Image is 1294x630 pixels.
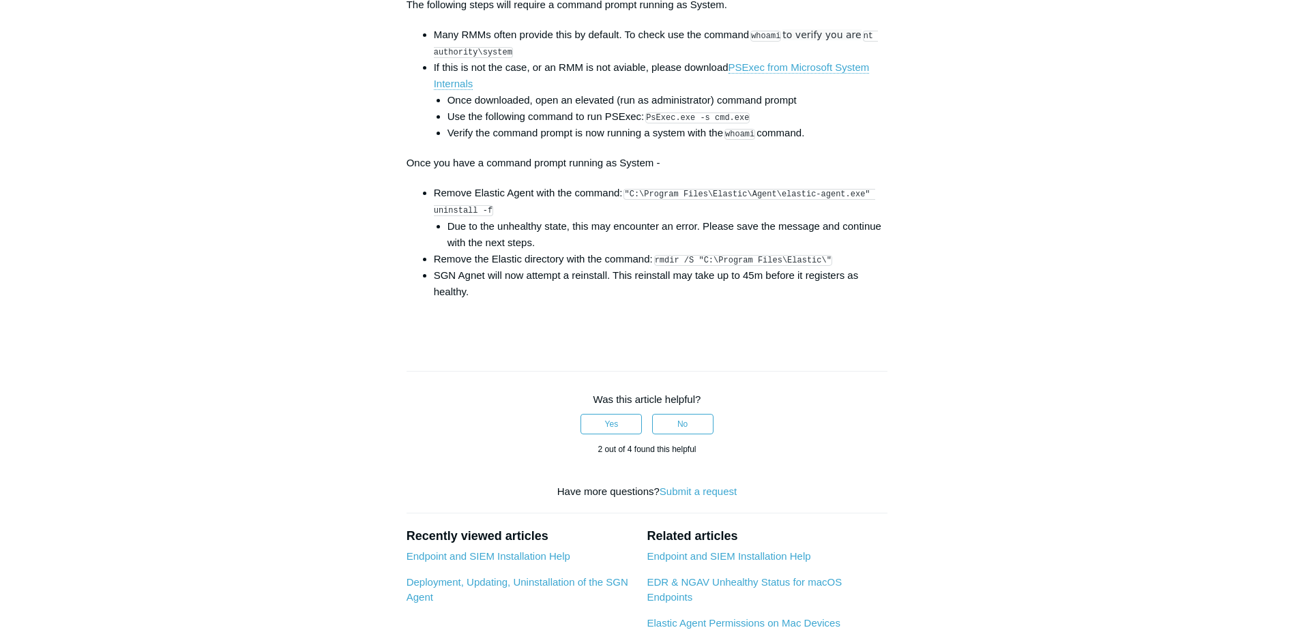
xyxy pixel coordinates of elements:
code: nt authority\system [434,31,879,58]
h2: Related articles [647,527,887,545]
a: PSExec from Microsoft System Internals [434,61,870,90]
li: SGN Agnet will now attempt a reinstall. This reinstall may take up to 45m before it registers as ... [434,267,888,300]
a: Elastic Agent Permissions on Mac Devices [647,617,840,629]
p: Once you have a command prompt running as System - [407,155,888,171]
span: Was this article helpful? [593,393,701,405]
a: EDR & NGAV Unhealthy Status for macOS Endpoints [647,576,842,603]
li: Verify the command prompt is now running a system with the command. [447,125,888,141]
li: If this is not the case, or an RMM is not aviable, please download [434,59,888,141]
button: This article was helpful [580,414,642,434]
h2: Recently viewed articles [407,527,634,545]
a: Deployment, Updating, Uninstallation of the SGN Agent [407,576,628,603]
li: Use the following command to run PSExec: [447,108,888,125]
code: rmdir /S "C:\Program Files\Elastic\" [654,255,832,266]
a: Submit a request [660,485,737,497]
span: 2 out of 4 found this helpful [598,445,696,454]
a: Endpoint and SIEM Installation Help [407,550,570,562]
li: Due to the unhealthy state, this may encounter an error. Please save the message and continue wit... [447,218,888,251]
code: whoami [750,31,781,42]
div: Have more questions? [407,484,888,500]
span: to verify you are [782,29,861,40]
li: Remove Elastic Agent with the command: [434,185,888,250]
li: Remove the Elastic directory with the command: [434,251,888,267]
a: Endpoint and SIEM Installation Help [647,550,810,562]
li: Many RMMs often provide this by default. To check use the command [434,27,888,59]
code: whoami [724,129,755,140]
code: "C:\Program Files\Elastic\Agent\elastic-agent.exe" uninstall -f [434,189,875,216]
li: Once downloaded, open an elevated (run as administrator) command prompt [447,92,888,108]
code: PsExec.exe -s cmd.exe [645,112,750,123]
button: This article was not helpful [652,414,714,434]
